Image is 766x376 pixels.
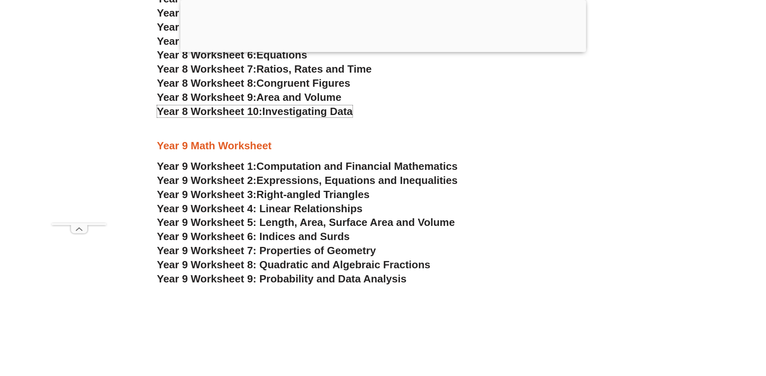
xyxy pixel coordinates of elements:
span: Year 8 Worksheet 5: [157,35,257,47]
span: Year 8 Worksheet 7: [157,63,257,75]
span: Year 9 Worksheet 2: [157,174,257,186]
a: Year 9 Worksheet 6: Indices and Surds [157,230,350,242]
a: Year 8 Worksheet 6:Equations [157,49,307,61]
span: Computation and Financial Mathematics [256,160,458,172]
span: Ratios, Rates and Time [256,63,371,75]
span: Year 8 Worksheet 6: [157,49,257,61]
h3: Year 9 Math Worksheet [157,139,609,153]
a: Year 8 Worksheet 7:Ratios, Rates and Time [157,63,372,75]
iframe: Chat Widget [632,285,766,376]
a: Year 8 Worksheet 3:[PERSON_NAME]'s theorem [157,7,397,19]
a: Year 8 Worksheet 9:Area and Volume [157,91,342,103]
span: Congruent Figures [256,77,350,89]
span: Year 8 Worksheet 3: [157,7,257,19]
span: Expressions, Equations and Inequalities [256,174,458,186]
a: Year 9 Worksheet 1:Computation and Financial Mathematics [157,160,458,172]
span: Investigating Data [262,105,353,117]
a: Year 9 Worksheet 9: Probability and Data Analysis [157,273,407,285]
span: Year 9 Worksheet 1: [157,160,257,172]
a: Year 8 Worksheet 10:Investigating Data [157,105,353,117]
span: Year 8 Worksheet 9: [157,91,257,103]
span: Area and Volume [256,91,341,103]
span: Right-angled Triangles [256,188,369,201]
a: Year 9 Worksheet 8: Quadratic and Algebraic Fractions [157,259,430,271]
span: Equations [256,49,307,61]
a: Year 9 Worksheet 4: Linear Relationships [157,203,363,215]
span: Year 8 Worksheet 4: [157,21,257,33]
span: Year 8 Worksheet 8: [157,77,257,89]
a: Year 8 Worksheet 8:Congruent Figures [157,77,350,89]
a: Year 9 Worksheet 3:Right-angled Triangles [157,188,370,201]
a: Year 8 Worksheet 4:Probability [157,21,311,33]
iframe: Advertisement [52,19,106,223]
a: Year 9 Worksheet 5: Length, Area, Surface Area and Volume [157,216,455,228]
span: Year 9 Worksheet 3: [157,188,257,201]
a: Year 9 Worksheet 2:Expressions, Equations and Inequalities [157,174,458,186]
a: Year 8 Worksheet 5:Fractions and Percentages [157,35,391,47]
span: Year 8 Worksheet 10: [157,105,262,117]
a: Year 9 Worksheet 7: Properties of Geometry [157,244,376,257]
